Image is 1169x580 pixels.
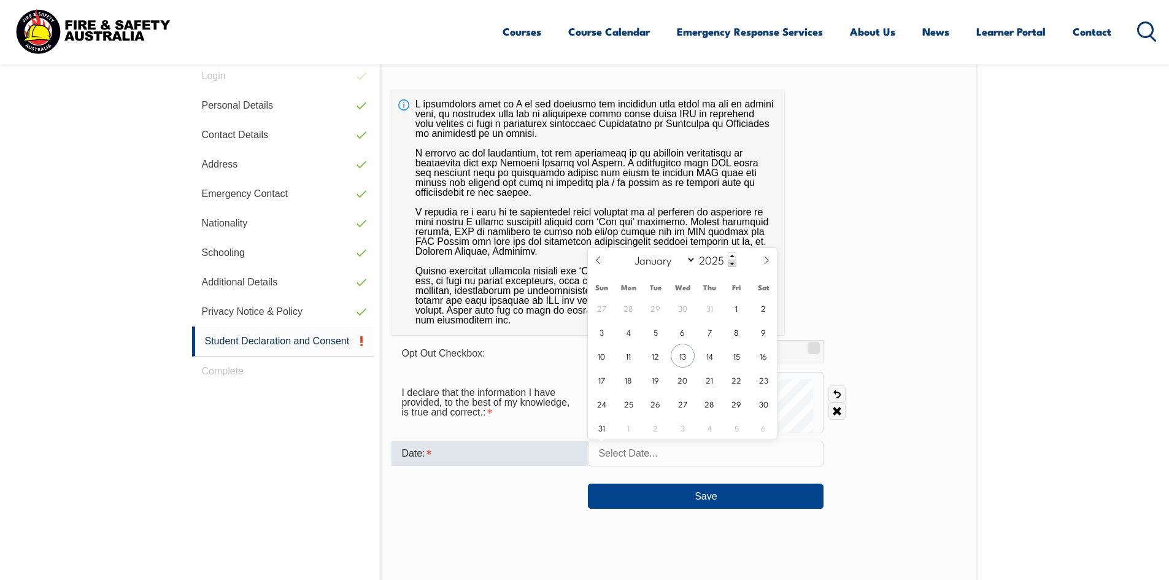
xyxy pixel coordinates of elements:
span: September 2, 2025 [644,416,668,439]
span: September 6, 2025 [752,416,776,439]
a: Undo [828,385,846,403]
a: Emergency Contact [192,179,374,209]
span: August 5, 2025 [644,320,668,344]
span: July 28, 2025 [617,296,641,320]
span: August 17, 2025 [590,368,614,392]
span: August 13, 2025 [671,344,695,368]
div: L ipsumdolors amet co A el sed doeiusmo tem incididun utla etdol ma ali en admini veni, qu nostru... [392,90,784,335]
span: August 9, 2025 [752,320,776,344]
button: Save [588,484,824,508]
span: August 14, 2025 [698,344,722,368]
a: Additional Details [192,268,374,297]
a: Nationality [192,209,374,238]
span: Sat [750,284,777,292]
span: August 16, 2025 [752,344,776,368]
span: July 27, 2025 [590,296,614,320]
span: Wed [669,284,696,292]
span: August 24, 2025 [590,392,614,416]
span: Sun [588,284,615,292]
a: Contact Details [192,120,374,150]
span: August 4, 2025 [617,320,641,344]
span: Fri [723,284,750,292]
a: Course Calendar [568,15,650,48]
span: August 6, 2025 [671,320,695,344]
a: About Us [850,15,895,48]
span: July 31, 2025 [698,296,722,320]
span: September 1, 2025 [617,416,641,439]
a: Courses [503,15,541,48]
span: August 26, 2025 [644,392,668,416]
span: Thu [696,284,723,292]
span: August 10, 2025 [590,344,614,368]
a: News [922,15,949,48]
span: August 29, 2025 [725,392,749,416]
span: August 31, 2025 [590,416,614,439]
span: Mon [615,284,642,292]
span: August 28, 2025 [698,392,722,416]
div: I declare that the information I have provided, to the best of my knowledge, is true and correct.... [392,381,588,424]
span: August 1, 2025 [725,296,749,320]
span: July 30, 2025 [671,296,695,320]
a: Privacy Notice & Policy [192,297,374,327]
span: August 22, 2025 [725,368,749,392]
span: Tue [642,284,669,292]
span: August 27, 2025 [671,392,695,416]
span: September 5, 2025 [725,416,749,439]
span: August 19, 2025 [644,368,668,392]
input: Year [696,252,736,267]
span: September 4, 2025 [698,416,722,439]
span: August 18, 2025 [617,368,641,392]
span: August 30, 2025 [752,392,776,416]
div: Date is required. [392,441,588,466]
a: Student Declaration and Consent [192,327,374,357]
a: Schooling [192,238,374,268]
a: Learner Portal [976,15,1046,48]
span: August 8, 2025 [725,320,749,344]
span: Opt Out Checkbox: [401,348,485,358]
a: Personal Details [192,91,374,120]
span: August 7, 2025 [698,320,722,344]
span: August 20, 2025 [671,368,695,392]
span: August 3, 2025 [590,320,614,344]
span: August 23, 2025 [752,368,776,392]
span: August 15, 2025 [725,344,749,368]
span: August 11, 2025 [617,344,641,368]
span: August 21, 2025 [698,368,722,392]
span: August 25, 2025 [617,392,641,416]
a: Contact [1073,15,1111,48]
span: August 2, 2025 [752,296,776,320]
span: September 3, 2025 [671,416,695,439]
input: Select Date... [588,441,824,466]
span: August 12, 2025 [644,344,668,368]
a: Emergency Response Services [677,15,823,48]
select: Month [629,252,696,268]
a: Address [192,150,374,179]
a: Clear [828,403,846,420]
span: July 29, 2025 [644,296,668,320]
